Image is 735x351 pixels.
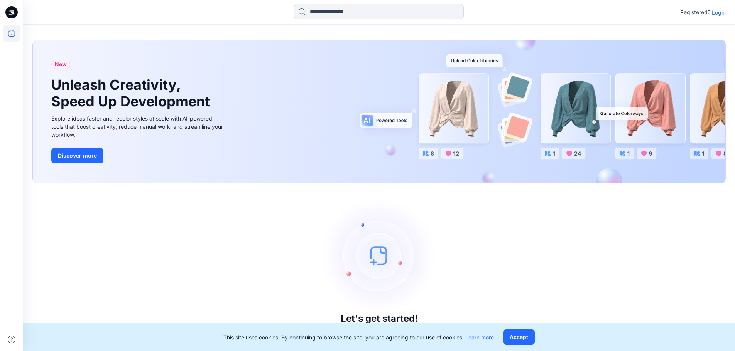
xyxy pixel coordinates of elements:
a: Learn more [465,334,494,341]
button: Discover more [51,148,103,163]
div: Explore ideas faster and recolor styles at scale with AI-powered tools that boost creativity, red... [51,114,225,139]
p: This site uses cookies. By continuing to browse the site, you are agreeing to our use of cookies. [223,333,494,341]
h3: Let's get started! [341,313,418,324]
h1: Unleash Creativity, Speed Up Development [51,77,213,110]
p: Registered? [680,8,710,17]
img: empty-state-image.svg [321,198,437,313]
a: Discover more [51,148,225,163]
p: Login [712,8,726,17]
span: New [55,60,67,69]
button: Accept [503,329,535,345]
